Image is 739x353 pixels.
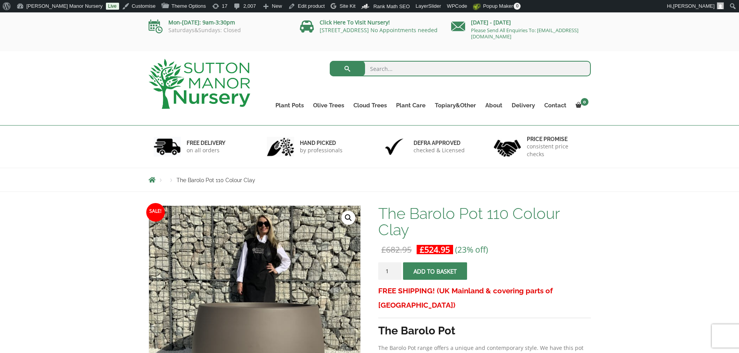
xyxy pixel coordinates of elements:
bdi: 524.95 [420,244,450,255]
h6: hand picked [300,139,343,146]
span: £ [420,244,424,255]
a: Click Here To Visit Nursery! [320,19,390,26]
p: checked & Licensed [414,146,465,154]
h1: The Barolo Pot 110 Colour Clay [378,205,590,238]
a: Contact [540,100,571,111]
a: Plant Care [391,100,430,111]
nav: Breadcrumbs [149,177,591,183]
span: Sale! [146,203,165,222]
span: The Barolo Pot 110 Colour Clay [177,177,255,183]
img: 3.jpg [381,137,408,157]
a: Cloud Trees [349,100,391,111]
p: Mon-[DATE]: 9am-3:30pm [149,18,288,27]
span: Rank Math SEO [373,3,410,9]
img: 1.jpg [154,137,181,157]
a: Topiary&Other [430,100,481,111]
span: 0 [581,98,588,106]
input: Search... [330,61,591,76]
span: [PERSON_NAME] [673,3,715,9]
span: Site Kit [339,3,355,9]
a: View full-screen image gallery [341,211,355,225]
a: Olive Trees [308,100,349,111]
h6: FREE DELIVERY [187,139,225,146]
h6: Price promise [527,136,586,143]
a: Delivery [507,100,540,111]
a: [STREET_ADDRESS] No Appointments needed [320,26,438,34]
p: on all orders [187,146,225,154]
a: Please Send All Enquiries To: [EMAIL_ADDRESS][DOMAIN_NAME] [471,27,578,40]
a: 0 [571,100,591,111]
p: consistent price checks [527,143,586,158]
img: 4.jpg [494,135,521,158]
strong: The Barolo Pot [378,324,455,337]
p: [DATE] - [DATE] [451,18,591,27]
a: About [481,100,507,111]
p: Saturdays&Sundays: Closed [149,27,288,33]
span: 0 [514,3,521,10]
bdi: 682.95 [381,244,412,255]
img: 2.jpg [267,137,294,157]
span: (23% off) [455,244,488,255]
a: Live [106,3,119,10]
h6: Defra approved [414,139,465,146]
img: logo [149,59,250,109]
h3: FREE SHIPPING! (UK Mainland & covering parts of [GEOGRAPHIC_DATA]) [378,284,590,312]
a: Plant Pots [271,100,308,111]
p: by professionals [300,146,343,154]
span: £ [381,244,386,255]
button: Add to basket [403,262,467,280]
input: Product quantity [378,262,402,280]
